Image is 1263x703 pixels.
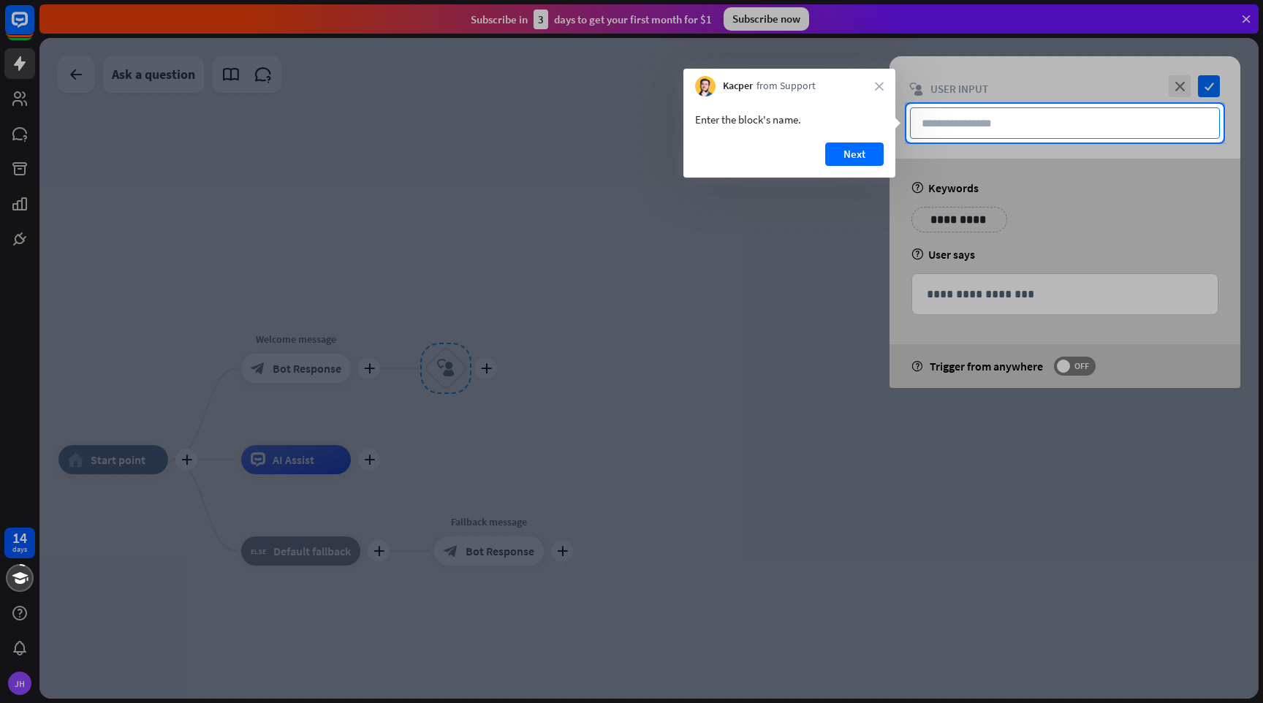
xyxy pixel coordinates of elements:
span: Kacper [723,79,753,94]
button: Open LiveChat chat widget [12,6,56,50]
i: close [875,82,884,91]
div: Enter the block's name. [695,111,884,128]
button: Next [825,142,884,166]
span: from Support [756,79,816,94]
